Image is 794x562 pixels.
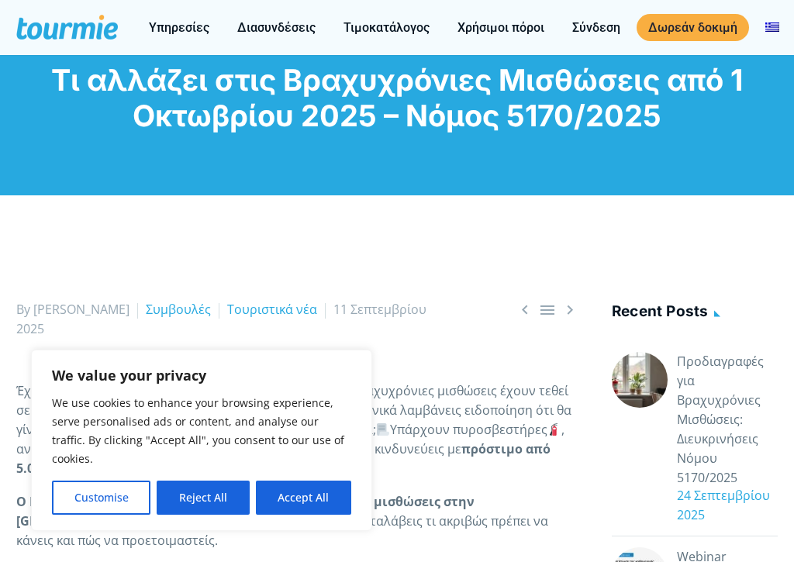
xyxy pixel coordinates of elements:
a: Συμβουλές [146,301,211,318]
div: 24 Σεπτεμβρίου 2025 [668,486,778,525]
p: We use cookies to enhance your browsing experience, serve personalised ads or content, and analys... [52,394,351,468]
a: Τουριστικά νέα [227,301,317,318]
a: Υπηρεσίες [137,18,221,37]
a: Διασυνδέσεις [226,18,327,37]
a:  [516,300,534,319]
button: Customise [52,481,150,515]
button: Reject All [157,481,249,515]
a: Χρήσιμοι πόροι [446,18,556,37]
p: We value your privacy [52,366,351,384]
a:  [538,300,557,319]
a:  [561,300,579,319]
a: Αλλαγή σε [754,18,791,37]
span: Previous post [516,300,534,319]
h1: Τι αλλάζει στις Βραχυχρόνιες Μισθώσεις από 1 Οκτωβρίου 2025 – Νόμος 5170/2025 [16,62,778,133]
p: Αυτός ο οδηγός θα σε βοηθήσει να καταλάβεις τι ακριβώς πρέπει να κάνεις και πώς να προετοιμαστείς. [16,492,579,550]
a: Σύνδεση [561,18,632,37]
strong: Ο Νόμος 5170/2025 αλλάζει σημαντικά τις βραχυχρόνιες μισθώσεις στην [GEOGRAPHIC_DATA]. [16,493,475,529]
a: Προδιαγραφές για Βραχυχρόνιες Μισθώσεις: Διευκρινήσεις Νόμου 5170/2025 [677,352,778,488]
a: Δωρεάν δοκιμή [637,14,749,41]
span: Next post [561,300,579,319]
p: Έχει περάσει η 1η [DATE] και οι νέες υποχρεώσεις για τις βραχυχρόνιες μισθώσεις έχουν τεθεί σε ισ... [16,381,579,478]
h4: Recent posts [612,300,778,326]
span: By [PERSON_NAME] [16,301,129,318]
a: Τιμοκατάλογος [332,18,441,37]
button: Accept All [256,481,351,515]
